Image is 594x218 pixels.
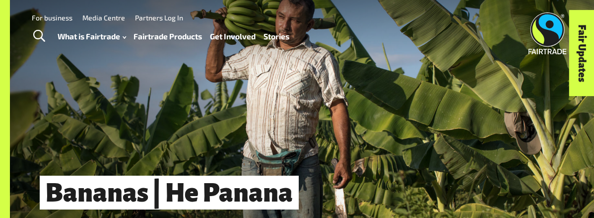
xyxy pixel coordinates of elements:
a: Fairtrade Products [133,29,202,43]
a: Stories [264,29,289,43]
a: Toggle Search [27,24,51,49]
a: For business [32,13,72,22]
a: What is Fairtrade [58,29,126,43]
a: Media Centre [82,13,125,22]
a: Get Involved [210,29,256,43]
a: Partners Log In [135,13,183,22]
img: Fairtrade Australia New Zealand logo [528,12,566,54]
h1: Bananas | He Panana [40,176,299,210]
